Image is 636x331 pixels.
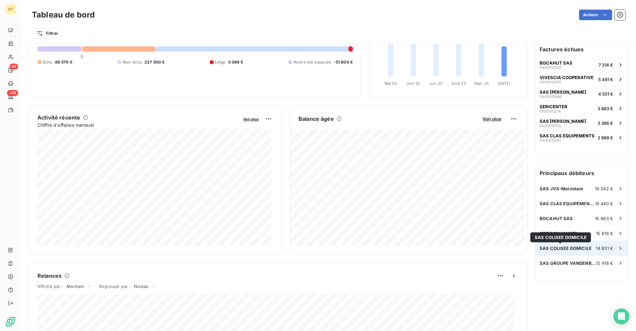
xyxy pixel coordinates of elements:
h6: Activité récente [37,114,80,121]
span: SAS CLAS EQUIPEMENTS [540,201,595,206]
span: Voir plus [243,117,259,121]
tspan: Juin 25 [406,81,420,86]
span: [PERSON_NAME] [540,231,577,236]
span: 4 551 € [598,91,613,97]
button: SAS [PERSON_NAME]FA000129664 551 € [536,86,628,101]
span: Avoirs non associés [293,59,331,65]
span: Regroupé par : [99,284,131,289]
span: Affiché par : [37,284,63,289]
span: SAS COLISEE DOMICILE [535,235,587,240]
span: 49 [10,64,18,70]
span: BOCAHUT SAS [540,216,573,221]
span: 3 983 € [598,106,613,111]
span: BOCAHUT SAS [540,60,572,66]
span: SAS JVS-Mairistem [540,186,583,191]
h6: Principaux débiteurs [536,165,628,181]
span: 227 500 € [144,59,165,65]
button: SERICENTERFA000132143 983 € [536,101,628,116]
tspan: Mai 25 [385,81,397,86]
span: SAS CLAS EQUIPEMENTS [540,133,595,138]
button: VIVESCIA COOPERATIVEFA000128705 481 € [536,72,628,86]
div: ST [5,4,16,15]
span: SAS [PERSON_NAME] [540,89,586,95]
span: Échu [43,59,52,65]
h3: Tableau de bord [32,9,95,21]
span: SAS COLISEE DOMICILE [540,246,592,251]
button: SAS [PERSON_NAME]FA000131503 366 € [536,116,628,130]
button: Voir plus [481,116,503,122]
span: 14 831 € [596,246,613,251]
span: Chiffre d'affaires mensuel [37,121,238,128]
span: FA00013241 [540,138,561,142]
tspan: Sept. 25 [474,81,489,86]
span: 5 099 € [228,59,243,65]
span: FA00012870 [540,80,561,84]
img: Logo LeanPay [5,316,16,327]
span: +99 [7,90,18,96]
span: 19 342 € [595,186,613,191]
span: SAS GROUPE VANDENBERGHE [540,260,596,266]
button: Voir plus [241,116,261,122]
span: 3 366 € [598,120,613,126]
button: SAS CLAS EQUIPEMENTSFA000132412 988 € [536,130,628,145]
h6: Factures échues [536,41,628,57]
span: 5 481 € [598,77,613,82]
span: -51 800 € [334,59,353,65]
span: FA00013214 [540,109,561,113]
button: BOCAHUT SASFA000126477 314 € [536,57,628,72]
span: 15 963 € [595,216,613,221]
span: 18 440 € [595,201,613,206]
button: Filtrer [32,28,62,39]
span: SAS [PERSON_NAME] [540,118,586,124]
span: FA00012966 [540,95,562,99]
h6: Relances [37,272,62,280]
tspan: [DATE] [498,81,510,86]
span: 0 [80,54,83,59]
span: VIVESCIA COOPERATIVE [540,75,594,80]
span: Litige [215,59,226,65]
span: 86 570 € [55,59,73,65]
span: 15 816 € [596,231,613,236]
button: Actions [579,10,612,20]
span: 12 418 € [596,260,613,266]
span: Non-échu [123,59,142,65]
span: Niveau [134,284,148,289]
span: Montant [67,284,84,289]
span: Voir plus [483,116,501,121]
tspan: Juil. 25 [429,81,443,86]
span: FA00013150 [540,124,561,128]
h6: Balance âgée [298,115,334,123]
span: 2 988 € [598,135,613,140]
span: SERICENTER [540,104,567,109]
div: Open Intercom Messenger [613,308,629,324]
span: FA00012647 [540,66,561,70]
tspan: Août 25 [451,81,466,86]
span: 7 314 € [599,62,613,68]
